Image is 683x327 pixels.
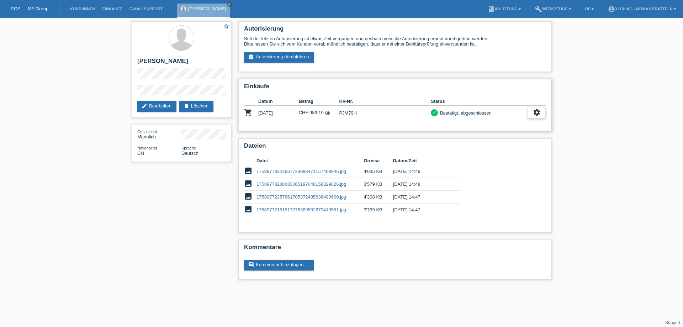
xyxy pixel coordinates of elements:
span: Schweiz [137,151,144,156]
a: 17589773322667723088471157408946.jpg [256,169,346,174]
th: Datum [258,97,299,106]
i: star_border [223,23,229,30]
td: 4'308 KB [364,191,393,204]
i: POSP00028067 [244,108,253,117]
i: delete [184,103,189,109]
a: commentKommentar hinzufügen ... [244,260,314,270]
a: Support [665,320,680,325]
a: 17589773238683065197648158829826.jpg [256,181,346,187]
i: image [244,179,253,188]
a: buildWerkzeuge ▾ [531,7,575,11]
i: Fixe Raten - Zinsübernahme durch Kunde (6 Raten) [325,110,330,116]
a: Einkäufe [99,7,126,11]
td: PJM79H [339,106,431,120]
span: Deutsch [181,151,198,156]
td: CHF 989.10 [299,106,339,120]
td: 3'799 KB [364,204,393,216]
td: 3'579 KB [364,178,393,191]
a: E-Mail Support [126,7,166,11]
h2: Kommentare [244,244,546,254]
i: account_circle [608,6,615,13]
i: image [244,205,253,213]
i: close [228,2,231,6]
div: Männlich [137,129,181,139]
td: 4'035 KB [364,165,393,178]
a: Kund*innen [67,7,99,11]
i: book [488,6,495,13]
h2: Autorisierung [244,25,546,36]
td: [DATE] 14:47 [393,204,451,216]
i: assignment_turned_in [248,54,254,60]
i: check [432,110,437,115]
i: build [535,6,542,13]
td: [DATE] 14:49 [393,165,451,178]
i: image [244,192,253,201]
span: Sprache [181,146,196,150]
a: bookAnleitung ▾ [484,7,524,11]
td: [DATE] 14:47 [393,191,451,204]
th: Grösse [364,157,393,165]
th: Datum/Zeit [393,157,451,165]
td: [DATE] [258,106,299,120]
a: account_circleXLCH AG - Mömax Pratteln ▾ [604,7,679,11]
th: Status [431,97,528,106]
div: Bestätigt, abgeschlossen [438,109,492,117]
th: KV-Nr. [339,97,431,106]
h2: Dateien [244,142,546,153]
i: image [244,167,253,175]
a: [PERSON_NAME] [188,6,226,11]
i: edit [142,103,147,109]
div: Seit der letzten Autorisierung ist etwas Zeit vergangen und deshalb muss die Autorisierung erneut... [244,36,546,47]
a: 17589772151817275389582679419581.jpg [256,207,346,212]
th: Betrag [299,97,339,106]
a: assignment_turned_inAutorisierung durchführen [244,52,314,63]
h2: [PERSON_NAME] [137,58,226,68]
h2: Einkäufe [244,83,546,94]
a: 17589772357661705372485638490600.jpg [256,194,346,200]
a: deleteLöschen [179,101,213,112]
a: DE ▾ [582,7,597,11]
i: comment [248,262,254,268]
td: [DATE] 14:48 [393,178,451,191]
th: Datei [256,157,364,165]
span: Geschlecht [137,130,157,134]
i: settings [533,109,541,116]
a: POS — MF Group [11,6,48,11]
span: Nationalität [137,146,157,150]
a: editBearbeiten [137,101,176,112]
a: star_border [223,23,229,31]
a: close [227,2,232,7]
